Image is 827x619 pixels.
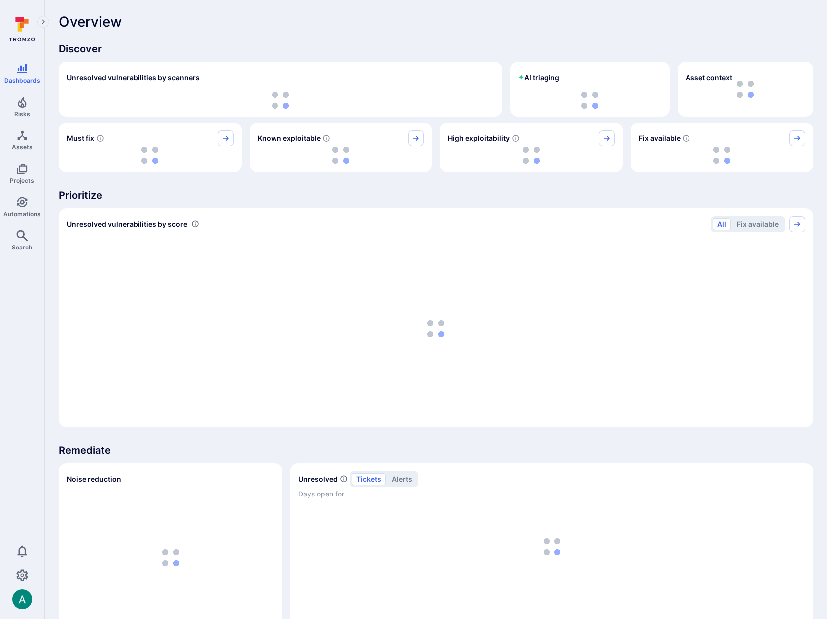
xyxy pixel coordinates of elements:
button: tickets [352,473,386,485]
span: Remediate [59,443,813,457]
span: Number of unresolved items by priority and days open [340,474,348,484]
div: Known exploitable [250,123,432,172]
svg: Vulnerabilities with fix available [682,134,690,142]
button: All [713,218,731,230]
i: Expand navigation menu [40,18,47,26]
svg: Confirmed exploitable by KEV [322,134,330,142]
img: Loading... [141,147,158,164]
div: Arjan Dehar [12,589,32,609]
div: loading spinner [448,146,615,164]
div: loading spinner [639,146,806,164]
span: Discover [59,42,813,56]
span: Assets [12,143,33,151]
span: Unresolved vulnerabilities by score [67,219,187,229]
span: Prioritize [59,188,813,202]
span: Overview [59,14,122,30]
img: Loading... [332,147,349,164]
img: Loading... [427,320,444,337]
button: alerts [387,473,416,485]
div: High exploitability [440,123,623,172]
span: Known exploitable [258,133,321,143]
span: Asset context [686,73,732,83]
button: Expand navigation menu [37,16,49,28]
img: Loading... [523,147,540,164]
span: Automations [3,210,41,218]
svg: Risk score >=40 , missed SLA [96,134,104,142]
div: Number of vulnerabilities in status 'Open' 'Triaged' and 'In process' grouped by score [191,219,199,229]
span: Risks [14,110,30,118]
div: loading spinner [258,146,424,164]
div: Must fix [59,123,242,172]
img: Loading... [162,549,179,566]
svg: EPSS score ≥ 0.7 [512,134,520,142]
span: Noise reduction [67,475,121,483]
img: ACg8ocLSa5mPYBaXNx3eFu_EmspyJX0laNWN7cXOFirfQ7srZveEpg=s96-c [12,589,32,609]
div: loading spinner [67,146,234,164]
div: Fix available [631,123,814,172]
h2: Unresolved [298,474,338,484]
span: Dashboards [4,77,40,84]
img: Loading... [272,92,289,109]
span: High exploitability [448,133,510,143]
div: loading spinner [518,92,662,109]
h2: Unresolved vulnerabilities by scanners [67,73,200,83]
button: Fix available [732,218,783,230]
img: Loading... [713,147,730,164]
img: Loading... [581,92,598,109]
span: Days open for [298,489,805,499]
h2: AI triaging [518,73,559,83]
div: loading spinner [67,92,494,109]
span: Must fix [67,133,94,143]
span: Search [12,244,32,251]
span: Fix available [639,133,681,143]
div: loading spinner [67,238,805,419]
span: Projects [10,177,34,184]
